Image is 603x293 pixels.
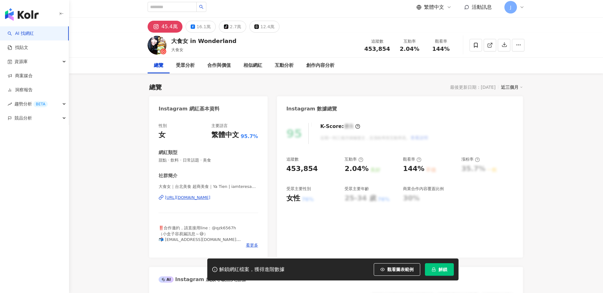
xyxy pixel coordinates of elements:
[8,73,33,79] a: 商案媒合
[432,267,436,272] span: lock
[230,22,241,31] div: 2.7萬
[345,164,368,174] div: 2.04%
[275,62,294,69] div: 互動分析
[8,30,34,37] a: searchAI 找網紅
[432,46,450,52] span: 144%
[286,186,311,192] div: 受眾主要性別
[510,4,511,11] span: J
[159,184,258,189] span: 大食女｜台北美食 超商美食｜Ya Tien | iamteresa0424
[374,263,420,276] button: 觀看圖表範例
[472,4,492,10] span: 活動訊息
[159,149,177,156] div: 網紅類型
[286,157,299,162] div: 追蹤數
[159,173,177,179] div: 社群簡介
[176,62,195,69] div: 受眾分析
[286,164,318,174] div: 453,854
[286,194,300,203] div: 女性
[403,186,444,192] div: 商業合作內容覆蓋比例
[186,21,216,33] button: 16.1萬
[306,62,334,69] div: 創作內容分析
[249,21,280,33] button: 12.4萬
[429,38,453,45] div: 觀看率
[345,186,369,192] div: 受眾主要年齡
[211,130,239,140] div: 繁體中文
[241,133,258,140] span: 95.7%
[14,55,28,69] span: 資源庫
[159,195,258,200] a: [URL][DOMAIN_NAME]
[424,4,444,11] span: 繁體中文
[246,242,258,248] span: 看更多
[171,47,183,52] span: 大食女
[286,105,337,112] div: Instagram 數據總覽
[400,46,419,52] span: 2.04%
[165,195,210,200] div: [URL][DOMAIN_NAME]
[219,266,285,273] div: 解鎖網紅檔案，獲得進階數據
[243,62,262,69] div: 相似網紅
[8,45,28,51] a: 找貼文
[14,111,32,125] span: 競品分析
[197,22,211,31] div: 16.1萬
[211,123,228,129] div: 主要語言
[8,102,12,106] span: rise
[403,164,424,174] div: 144%
[159,130,166,140] div: 女
[8,87,33,93] a: 洞察報告
[159,123,167,129] div: 性別
[461,157,480,162] div: 漲粉率
[219,21,246,33] button: 2.7萬
[501,83,523,91] div: 近三個月
[159,226,241,253] span: ‼️合作邀約，請直接用line：@qzk6567h （小盒子容易漏訊息～😅） 📬 [EMAIL_ADDRESS][DOMAIN_NAME] 🐱我的貓： @cat.[PERSON_NAME] ⚠未...
[450,85,496,90] div: 最後更新日期：[DATE]
[171,37,236,45] div: 大食女 in Wonderland
[207,62,231,69] div: 合作與價值
[260,22,274,31] div: 12.4萬
[154,62,163,69] div: 總覽
[148,36,166,55] img: KOL Avatar
[14,97,48,111] span: 趨勢分析
[364,45,390,52] span: 453,854
[364,38,390,45] div: 追蹤數
[161,22,178,31] div: 45.4萬
[425,263,454,276] button: 解鎖
[398,38,421,45] div: 互動率
[403,157,421,162] div: 觀看率
[199,5,204,9] span: search
[159,157,258,163] span: 甜點 · 飲料 · 日常話題 · 美食
[149,83,162,92] div: 總覽
[159,105,220,112] div: Instagram 網紅基本資料
[5,8,39,21] img: logo
[345,157,363,162] div: 互動率
[33,101,48,107] div: BETA
[387,267,414,272] span: 觀看圖表範例
[320,123,360,130] div: K-Score :
[438,267,447,272] span: 解鎖
[148,21,182,33] button: 45.4萬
